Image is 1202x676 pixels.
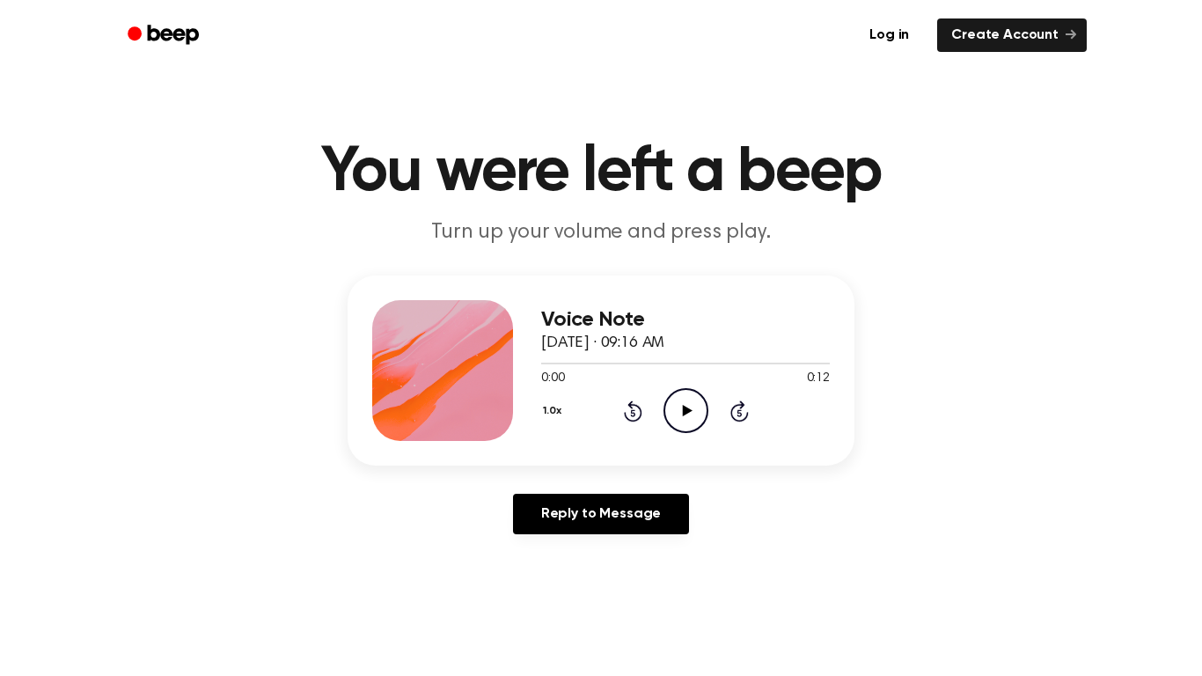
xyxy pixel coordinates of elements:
[541,370,564,388] span: 0:00
[513,494,689,534] a: Reply to Message
[541,335,664,351] span: [DATE] · 09:16 AM
[807,370,830,388] span: 0:12
[150,141,1052,204] h1: You were left a beep
[852,15,927,55] a: Log in
[541,396,568,426] button: 1.0x
[115,18,215,53] a: Beep
[937,18,1087,52] a: Create Account
[263,218,939,247] p: Turn up your volume and press play.
[541,308,830,332] h3: Voice Note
